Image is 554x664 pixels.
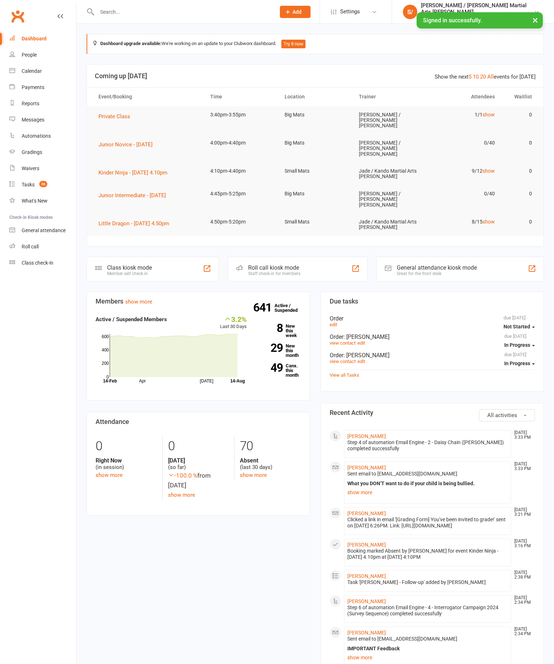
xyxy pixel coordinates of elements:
span: Private Class [98,113,130,120]
td: 0 [501,106,538,123]
strong: [DATE] [168,457,229,464]
td: 8/15 [427,213,501,230]
div: Order [330,333,535,340]
div: Roll call kiosk mode [248,264,300,271]
span: 36 [39,181,47,187]
a: Waivers [9,160,76,177]
a: show more [347,487,508,497]
a: Dashboard [9,31,76,47]
a: Messages [9,112,76,128]
a: show [483,168,495,174]
div: Gradings [22,149,42,155]
span: Sent email to [EMAIL_ADDRESS][DOMAIN_NAME] [347,636,457,642]
div: Clicked a link in email '[Grading Form] You've been invited to grade!' sent on [DATE] 6:26PM. Lin... [347,517,508,529]
a: [PERSON_NAME] [347,433,386,439]
td: 4:10pm-4:40pm [204,163,278,180]
td: 4:00pm-4:40pm [204,134,278,151]
span: Junior Intermediate - [DATE] [98,192,166,199]
div: Show the next events for [DATE] [435,72,536,81]
a: show more [125,298,152,305]
th: Location [278,88,352,106]
th: Attendees [427,88,501,106]
div: Dashboard [22,36,47,41]
a: What's New [9,193,76,209]
a: 10 [473,74,479,80]
td: 0/40 [427,134,501,151]
div: Member self check-in [107,271,152,276]
td: Big Mats [278,185,352,202]
span: Signed in successfully. [423,17,482,24]
a: [PERSON_NAME] [347,465,386,470]
time: [DATE] 2:34 PM [511,627,535,636]
strong: Right Now [96,457,157,464]
div: Step 6 of automation Email Engine - 4 - Interrogator Campaign 2024 (Survey Sequence) completed su... [347,605,508,617]
span: In Progress [504,360,530,366]
a: General attendance kiosk mode [9,222,76,239]
td: 3:40pm-3:55pm [204,106,278,123]
div: What you DON’T want to do if your child is being bullied. [347,481,508,487]
time: [DATE] 2:34 PM [511,596,535,605]
div: Order [330,315,535,322]
a: show more [240,472,267,478]
td: Small Mats [278,213,352,230]
button: Kinder Ninja - [DATE] 4.10pm [98,168,172,177]
strong: 29 [258,342,283,353]
div: Tasks [22,182,35,187]
button: Little Dragon - [DATE] 4.50pm [98,219,174,228]
time: [DATE] 3:33 PM [511,430,535,440]
a: 641Active / Suspended [274,298,306,318]
div: Last 30 Days [220,315,247,331]
a: [PERSON_NAME] [347,630,386,636]
a: show more [347,652,508,663]
a: Calendar [9,63,76,79]
strong: Active / Suspended Members [96,316,167,323]
th: Event/Booking [92,88,204,106]
td: 4:50pm-5:20pm [204,213,278,230]
a: 29New this month [258,344,301,358]
time: [DATE] 3:33 PM [511,462,535,471]
strong: 641 [253,302,274,313]
div: (in session) [96,457,157,471]
td: Jade / Kando Martial Arts [PERSON_NAME] [352,213,427,236]
a: [PERSON_NAME] [347,542,386,548]
th: Time [204,88,278,106]
span: Not Started [504,324,530,329]
td: 0 [501,213,538,230]
td: 9/12 [427,163,501,180]
td: 0 [501,185,538,202]
td: [PERSON_NAME] / [PERSON_NAME] [PERSON_NAME] [352,185,427,213]
time: [DATE] 2:38 PM [511,570,535,580]
button: Add [280,6,311,18]
div: What's New [22,198,48,204]
div: 70 [240,435,301,457]
a: edit [357,340,365,346]
div: Order [330,352,535,359]
strong: Dashboard upgrade available: [100,41,162,46]
div: IMPORTANT Feedback [347,646,508,652]
div: Great for the front desk [397,271,477,276]
button: × [529,12,542,28]
a: Gradings [9,144,76,160]
a: 5 [469,74,471,80]
span: : [PERSON_NAME] [343,352,390,359]
a: [PERSON_NAME] [347,598,386,604]
div: 0 [168,435,229,457]
span: Little Dragon - [DATE] 4.50pm [98,220,169,227]
td: 1/1 [427,106,501,123]
button: Junior Novice - [DATE] [98,140,158,149]
span: Settings [340,4,360,20]
span: In Progress [504,342,530,348]
div: S/ [403,5,417,19]
span: All activities [487,412,517,419]
a: 49Canx. this month [258,363,301,377]
span: -100.0 % [168,472,197,479]
a: Tasks 36 [9,177,76,193]
a: Reports [9,96,76,112]
td: [PERSON_NAME] / [PERSON_NAME] [PERSON_NAME] [352,134,427,163]
th: Waitlist [501,88,538,106]
div: (last 30 days) [240,457,301,471]
button: Private Class [98,112,135,121]
td: 0 [501,134,538,151]
div: Roll call [22,244,39,249]
a: Roll call [9,239,76,255]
